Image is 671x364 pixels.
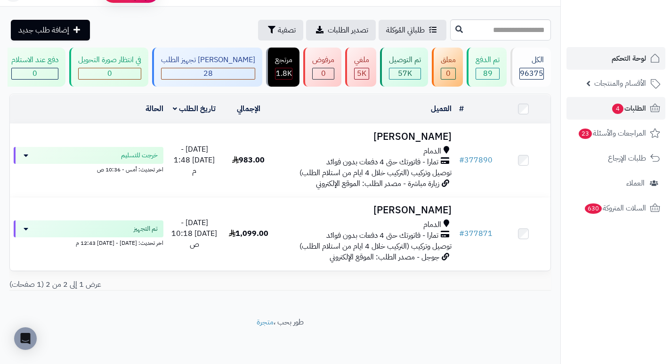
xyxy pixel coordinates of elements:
span: 0 [446,68,451,79]
a: العميل [431,103,452,114]
span: [DATE] - [DATE] 10:18 ص [171,217,217,250]
div: تم الدفع [476,55,500,65]
div: 28 [162,68,255,79]
span: 630 [584,203,602,214]
a: طلبات الإرجاع [566,147,665,170]
div: عرض 1 إلى 2 من 2 (1 صفحات) [2,279,280,290]
div: 0 [313,68,334,79]
span: 5K [357,68,366,79]
div: 89 [476,68,499,79]
div: 0 [441,68,455,79]
a: متجرة [257,316,274,328]
span: الدمام [423,146,441,157]
div: ملغي [354,55,369,65]
span: 0 [321,68,326,79]
span: توصيل وتركيب (التركيب خلال 4 ايام من استلام الطلب) [299,241,452,252]
a: السلات المتروكة630 [566,197,665,219]
span: العملاء [626,177,645,190]
a: تم التوصيل 57K [378,48,430,87]
span: جوجل - مصدر الطلب: الموقع الإلكتروني [330,251,439,263]
span: 28 [203,68,213,79]
a: إضافة طلب جديد [11,20,90,40]
div: [PERSON_NAME] تجهيز الطلب [161,55,255,65]
span: 983.00 [232,154,265,166]
div: في انتظار صورة التحويل [78,55,141,65]
div: 57010 [389,68,420,79]
div: 0 [12,68,58,79]
a: تم الدفع 89 [465,48,509,87]
span: لوحة التحكم [612,52,646,65]
a: طلباتي المُوكلة [379,20,446,40]
a: دفع عند الاستلام 0 [0,48,67,87]
span: المراجعات والأسئلة [578,127,646,140]
span: 1,099.00 [229,228,268,239]
div: Open Intercom Messenger [14,327,37,350]
a: مرفوض 0 [301,48,343,87]
a: [PERSON_NAME] تجهيز الطلب 28 [150,48,264,87]
a: المراجعات والأسئلة23 [566,122,665,145]
span: تم التجهيز [134,224,158,234]
div: دفع عند الاستلام [11,55,58,65]
span: الأقسام والمنتجات [594,77,646,90]
a: ملغي 5K [343,48,378,87]
span: [DATE] - [DATE] 1:48 م [174,144,215,177]
div: تم التوصيل [389,55,421,65]
a: مرتجع 1.8K [264,48,301,87]
a: العملاء [566,172,665,194]
a: #377890 [459,154,493,166]
span: خرجت للتسليم [121,151,158,160]
div: الكل [519,55,544,65]
h3: [PERSON_NAME] [279,205,452,216]
span: الدمام [423,219,441,230]
a: الطلبات4 [566,97,665,120]
span: 23 [578,128,592,139]
div: اخر تحديث: [DATE] - [DATE] 12:43 م [14,237,163,247]
div: 0 [79,68,141,79]
span: السلات المتروكة [584,202,646,215]
span: تصفية [278,24,296,36]
span: تمارا - فاتورتك حتى 4 دفعات بدون فوائد [326,230,438,241]
span: 0 [107,68,112,79]
a: في انتظار صورة التحويل 0 [67,48,150,87]
img: logo-2.png [607,16,662,36]
a: #377871 [459,228,493,239]
button: تصفية [258,20,303,40]
a: الإجمالي [237,103,260,114]
span: الطلبات [611,102,646,115]
span: 57K [398,68,412,79]
span: إضافة طلب جديد [18,24,69,36]
span: تصدير الطلبات [328,24,368,36]
a: معلق 0 [430,48,465,87]
a: # [459,103,464,114]
a: تاريخ الطلب [173,103,216,114]
div: مرتجع [275,55,292,65]
h3: [PERSON_NAME] [279,131,452,142]
div: مرفوض [312,55,334,65]
a: تصدير الطلبات [306,20,376,40]
span: 0 [32,68,37,79]
span: زيارة مباشرة - مصدر الطلب: الموقع الإلكتروني [316,178,439,189]
a: الكل96375 [509,48,553,87]
span: 1.8K [276,68,292,79]
span: طلباتي المُوكلة [386,24,425,36]
span: طلبات الإرجاع [608,152,646,165]
span: 89 [483,68,493,79]
span: توصيل وتركيب (التركيب خلال 4 ايام من استلام الطلب) [299,167,452,178]
div: 1838 [275,68,292,79]
span: 4 [612,103,624,114]
div: اخر تحديث: أمس - 10:36 ص [14,164,163,174]
span: # [459,154,464,166]
a: الحالة [146,103,163,114]
div: 4997 [355,68,369,79]
a: لوحة التحكم [566,47,665,70]
div: معلق [441,55,456,65]
span: 96375 [520,68,543,79]
span: تمارا - فاتورتك حتى 4 دفعات بدون فوائد [326,157,438,168]
span: # [459,228,464,239]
